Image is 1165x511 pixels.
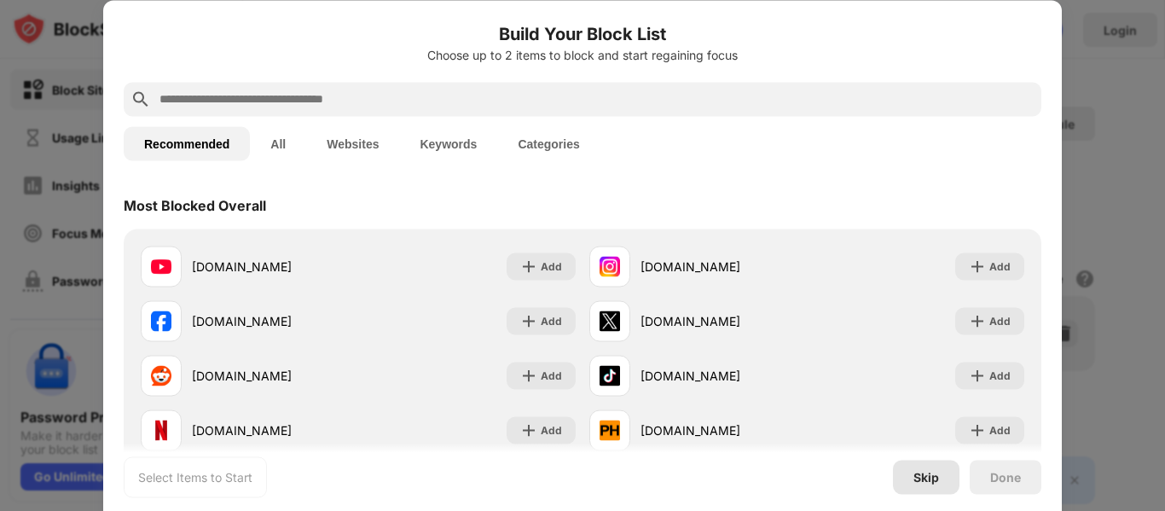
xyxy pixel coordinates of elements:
[151,256,171,276] img: favicons
[989,421,1011,438] div: Add
[989,312,1011,329] div: Add
[541,312,562,329] div: Add
[600,256,620,276] img: favicons
[151,420,171,440] img: favicons
[192,312,358,330] div: [DOMAIN_NAME]
[600,311,620,331] img: favicons
[192,421,358,439] div: [DOMAIN_NAME]
[640,421,807,439] div: [DOMAIN_NAME]
[541,367,562,384] div: Add
[124,126,250,160] button: Recommended
[913,470,939,484] div: Skip
[192,258,358,276] div: [DOMAIN_NAME]
[989,367,1011,384] div: Add
[124,20,1041,46] h6: Build Your Block List
[138,468,252,485] div: Select Items to Start
[124,196,266,213] div: Most Blocked Overall
[600,365,620,386] img: favicons
[151,311,171,331] img: favicons
[399,126,497,160] button: Keywords
[124,48,1041,61] div: Choose up to 2 items to block and start regaining focus
[640,312,807,330] div: [DOMAIN_NAME]
[250,126,306,160] button: All
[640,367,807,385] div: [DOMAIN_NAME]
[151,365,171,386] img: favicons
[192,367,358,385] div: [DOMAIN_NAME]
[497,126,600,160] button: Categories
[541,258,562,275] div: Add
[600,420,620,440] img: favicons
[989,258,1011,275] div: Add
[130,89,151,109] img: search.svg
[640,258,807,276] div: [DOMAIN_NAME]
[541,421,562,438] div: Add
[990,470,1021,484] div: Done
[306,126,399,160] button: Websites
